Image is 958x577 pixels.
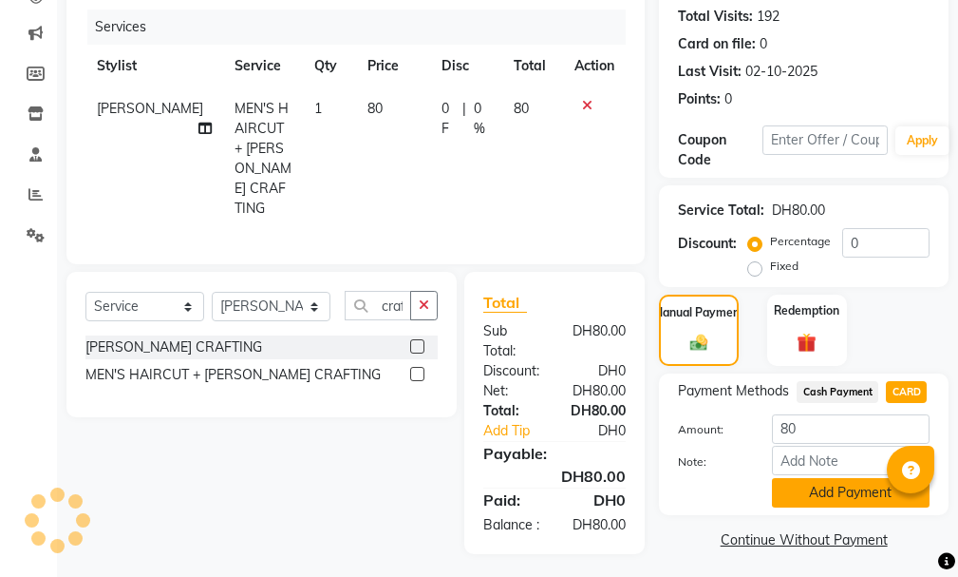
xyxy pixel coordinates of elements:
th: Service [223,45,303,87]
div: Total: [469,401,554,421]
div: DH80.00 [554,515,640,535]
label: Redemption [774,302,839,319]
label: Amount: [664,421,757,438]
div: Service Total: [678,201,764,221]
div: MEN'S HAIRCUT + [PERSON_NAME] CRAFTING [85,365,381,385]
label: Manual Payment [653,304,744,321]
a: Continue Without Payment [663,530,945,550]
div: DH80.00 [554,401,640,421]
span: 1 [314,100,322,117]
label: Percentage [770,233,831,250]
div: 02-10-2025 [745,62,817,82]
div: Net: [469,381,554,401]
span: 0 % [474,99,491,139]
div: DH0 [569,421,640,441]
span: MEN'S HAIRCUT + [PERSON_NAME] CRAFTING [235,100,291,217]
span: Total [483,293,527,313]
div: Points: [678,89,721,109]
span: [PERSON_NAME] [97,100,203,117]
div: DH80.00 [554,321,640,361]
span: Cash Payment [797,381,878,403]
div: DH0 [554,489,640,511]
div: Discount: [678,234,737,254]
span: 80 [514,100,529,117]
div: DH80.00 [772,201,825,221]
img: _gift.svg [791,331,822,355]
th: Qty [303,45,356,87]
div: Last Visit: [678,62,742,82]
div: DH80.00 [554,381,640,401]
span: | [462,99,466,139]
div: Sub Total: [469,321,554,361]
input: Add Note [772,446,930,475]
button: Apply [895,126,949,155]
div: 0 [760,34,767,54]
img: _cash.svg [685,333,713,353]
th: Stylist [85,45,223,87]
th: Total [502,45,563,87]
div: 0 [724,89,732,109]
div: Total Visits: [678,7,753,27]
div: DH0 [554,361,640,381]
div: Payable: [469,442,640,465]
label: Note: [664,453,757,471]
div: Card on file: [678,34,756,54]
input: Amount [772,414,930,444]
input: Search or Scan [345,291,411,320]
div: Balance : [469,515,554,535]
th: Action [563,45,626,87]
div: Discount: [469,361,554,381]
div: [PERSON_NAME] CRAFTING [85,337,262,357]
span: 0 F [441,99,456,139]
button: Add Payment [772,478,930,508]
label: Fixed [770,258,798,275]
input: Enter Offer / Coupon Code [762,125,888,155]
th: Disc [430,45,502,87]
div: 192 [757,7,780,27]
span: Payment Methods [678,381,789,401]
span: 80 [367,100,383,117]
div: DH80.00 [469,465,640,488]
span: CARD [886,381,927,403]
a: Add Tip [469,421,569,441]
div: Services [87,10,640,45]
th: Price [356,45,430,87]
div: Coupon Code [678,130,761,170]
div: Paid: [469,489,554,511]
